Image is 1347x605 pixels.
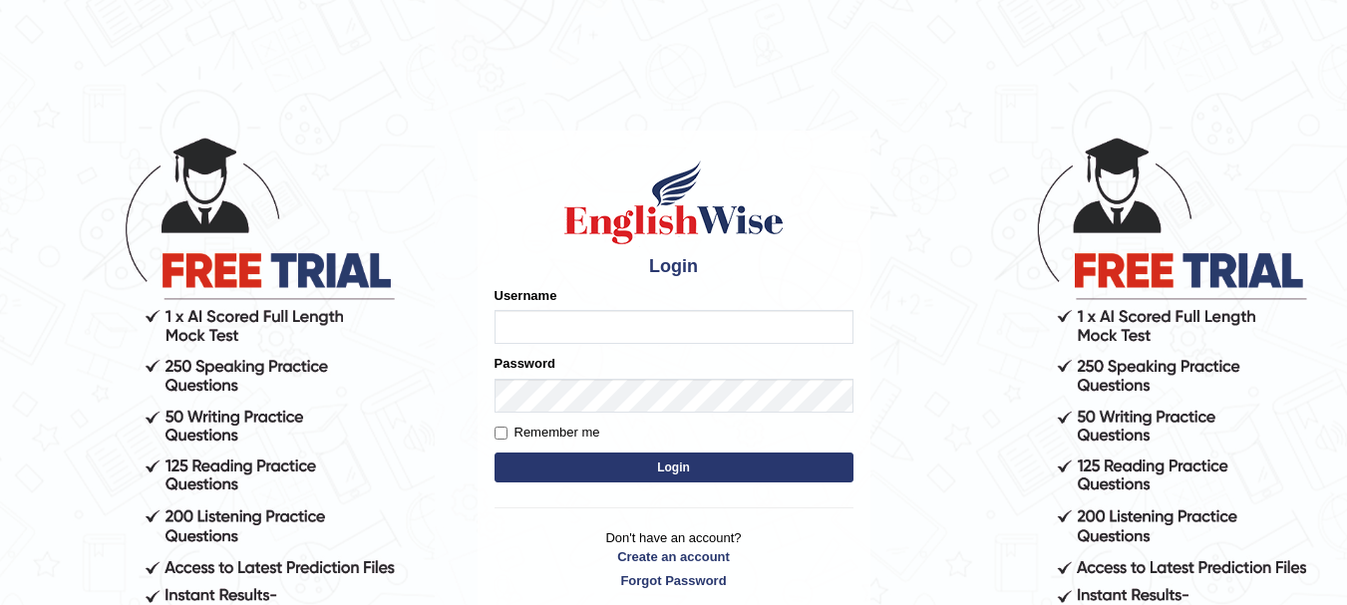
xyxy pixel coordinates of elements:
p: Don't have an account? [495,528,853,590]
h4: Login [495,257,853,277]
a: Forgot Password [495,571,853,590]
label: Remember me [495,423,600,443]
button: Login [495,453,853,482]
a: Create an account [495,547,853,566]
label: Password [495,354,555,373]
img: Logo of English Wise sign in for intelligent practice with AI [560,157,788,247]
label: Username [495,286,557,305]
input: Remember me [495,427,507,440]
